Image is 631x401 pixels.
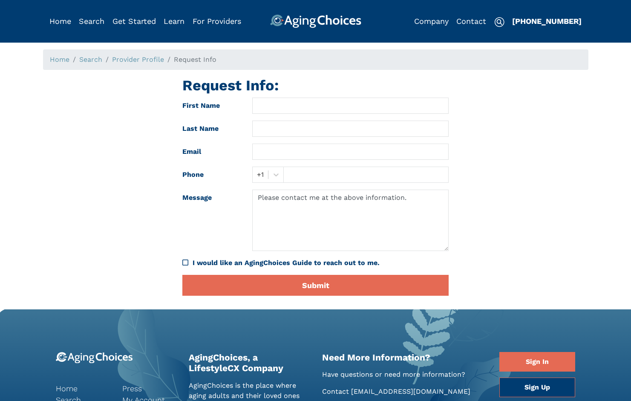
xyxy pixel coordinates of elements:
a: Sign In [499,352,575,372]
img: AgingChoices [270,14,361,28]
a: Provider Profile [112,55,164,63]
a: Home [49,17,71,26]
label: Phone [176,167,246,183]
label: Email [176,144,246,160]
div: I would like an AgingChoices Guide to reach out to me. [182,258,449,268]
nav: breadcrumb [43,49,588,70]
a: Get Started [112,17,156,26]
p: Have questions or need more information? [322,369,487,380]
span: Request Info [174,55,216,63]
label: Message [176,190,246,251]
a: Contact [456,17,486,26]
a: Home [56,383,109,394]
button: Submit [182,275,449,296]
a: For Providers [193,17,241,26]
img: search-icon.svg [494,17,504,27]
a: Learn [164,17,184,26]
a: Company [414,17,449,26]
h2: AgingChoices, a LifestyleCX Company [189,352,309,373]
a: Search [79,55,102,63]
label: First Name [176,98,246,114]
a: [EMAIL_ADDRESS][DOMAIN_NAME] [351,387,470,395]
h1: Request Info: [182,77,449,94]
textarea: Please contact me at the above information. [252,190,449,251]
div: Popover trigger [79,14,104,28]
h2: Need More Information? [322,352,487,363]
a: Home [50,55,69,63]
img: 9-logo.svg [56,352,133,363]
a: Search [79,17,104,26]
a: Press [122,383,176,394]
div: I would like an AgingChoices Guide to reach out to me. [193,258,449,268]
label: Last Name [176,121,246,137]
a: [PHONE_NUMBER] [512,17,582,26]
a: Sign Up [499,378,575,397]
p: Contact [322,387,487,397]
